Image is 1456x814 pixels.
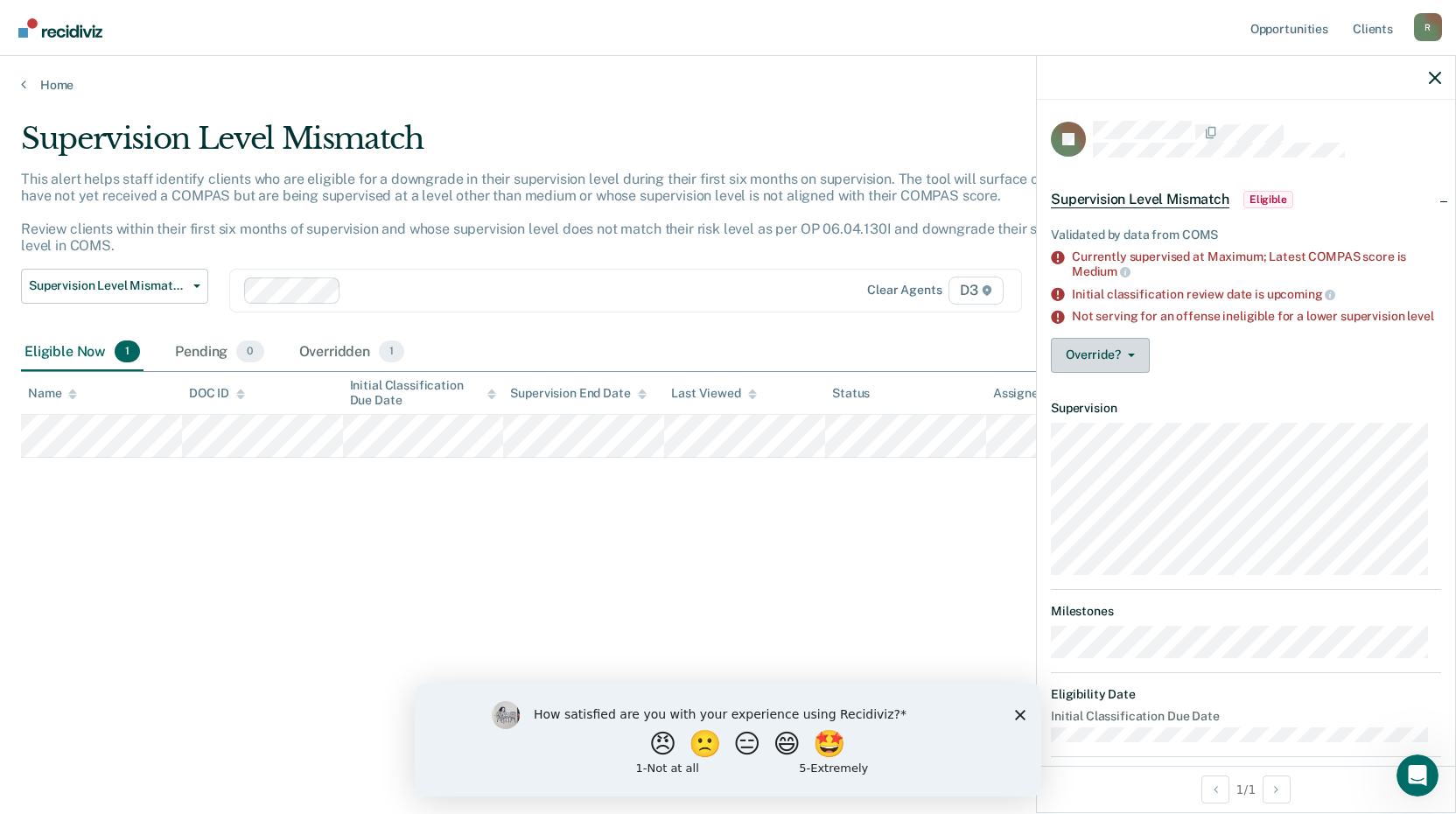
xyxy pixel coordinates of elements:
span: Supervision Level Mismatch [1051,191,1229,208]
div: Status [832,386,870,401]
div: 1 / 1 [1037,766,1455,812]
iframe: Survey by Kim from Recidiviz [415,684,1041,796]
p: This alert helps staff identify clients who are eligible for a downgrade in their supervision lev... [21,171,1102,255]
span: Supervision Level Mismatch [29,278,186,293]
span: 0 [236,340,263,363]
div: Not serving for an offense ineligible for a lower supervision [1072,309,1441,324]
span: Medium [1072,264,1130,278]
div: Name [28,386,77,401]
span: 1 [115,340,140,363]
div: Eligible Now [21,333,143,372]
div: Assigned to [993,386,1075,401]
dt: Eligibility Date [1051,687,1441,702]
div: R [1414,13,1442,41]
div: Initial classification review date is [1072,286,1441,302]
button: Profile dropdown button [1414,13,1442,41]
div: Clear agents [867,283,941,298]
span: upcoming [1267,287,1336,301]
div: Pending [171,333,267,372]
span: 1 [379,340,404,363]
span: D3 [948,277,1004,305]
div: Supervision End Date [510,386,646,401]
div: Validated by data from COMS [1051,228,1441,242]
div: DOC ID [189,386,245,401]
div: Supervision Level Mismatch [21,121,1113,171]
img: Recidiviz [18,18,102,38]
dt: Supervision [1051,401,1441,416]
div: Last Viewed [671,386,756,401]
iframe: Intercom live chat [1396,754,1438,796]
button: Previous Opportunity [1201,775,1229,803]
span: Eligible [1243,191,1293,208]
div: Overridden [296,333,409,372]
button: Override? [1051,338,1150,373]
span: level [1407,309,1433,323]
div: Supervision Level MismatchEligible [1037,172,1455,228]
a: Home [21,77,1435,93]
div: Currently supervised at Maximum; Latest COMPAS score is [1072,249,1441,279]
button: Next Opportunity [1263,775,1291,803]
div: Initial Classification Due Date [350,378,497,408]
dt: Milestones [1051,604,1441,619]
dt: Initial Classification Due Date [1051,709,1441,724]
